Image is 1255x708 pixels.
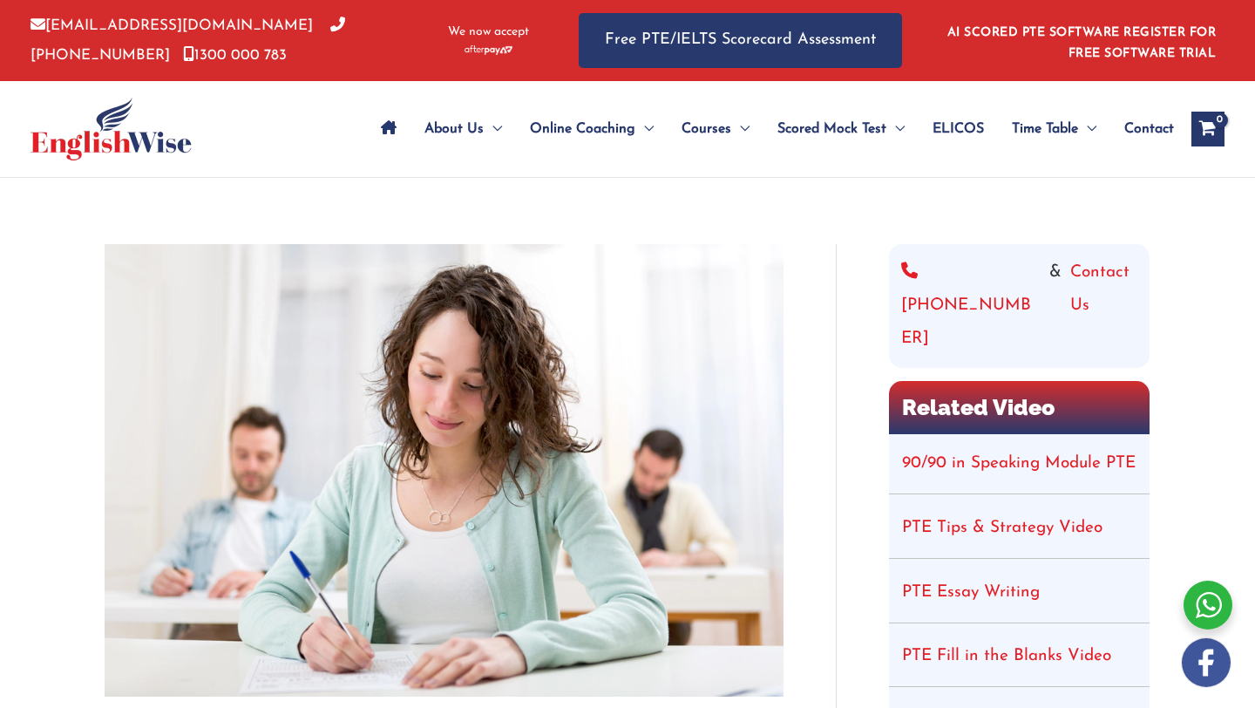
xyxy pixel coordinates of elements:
a: PTE Tips & Strategy Video [902,520,1102,536]
a: Contact Us [1070,256,1137,356]
a: [EMAIL_ADDRESS][DOMAIN_NAME] [31,18,313,33]
span: Courses [682,99,731,160]
a: ELICOS [919,99,998,160]
img: Afterpay-Logo [465,45,512,55]
span: Menu Toggle [731,99,750,160]
span: Scored Mock Test [777,99,886,160]
a: [PHONE_NUMBER] [31,18,345,62]
a: About UsMenu Toggle [410,99,516,160]
h2: Related Video [889,381,1150,434]
span: About Us [424,99,484,160]
a: PTE Essay Writing [902,584,1040,601]
span: Online Coaching [530,99,635,160]
a: AI SCORED PTE SOFTWARE REGISTER FOR FREE SOFTWARE TRIAL [947,26,1217,60]
a: 1300 000 783 [183,48,287,63]
span: ELICOS [933,99,984,160]
a: [PHONE_NUMBER] [901,256,1041,356]
a: Scored Mock TestMenu Toggle [763,99,919,160]
span: Menu Toggle [484,99,502,160]
a: Free PTE/IELTS Scorecard Assessment [579,13,902,68]
a: View Shopping Cart, empty [1191,112,1224,146]
span: Contact [1124,99,1174,160]
span: Menu Toggle [635,99,654,160]
aside: Header Widget 1 [937,12,1224,69]
span: Time Table [1012,99,1078,160]
a: Online CoachingMenu Toggle [516,99,668,160]
span: We now accept [448,24,529,41]
img: white-facebook.png [1182,638,1231,687]
img: cropped-ew-logo [31,98,192,160]
a: Contact [1110,99,1174,160]
a: CoursesMenu Toggle [668,99,763,160]
a: 90/90 in Speaking Module PTE [902,455,1136,472]
span: Menu Toggle [1078,99,1096,160]
a: PTE Fill in the Blanks Video [902,648,1111,664]
nav: Site Navigation: Main Menu [367,99,1174,160]
span: Menu Toggle [886,99,905,160]
div: & [901,256,1137,356]
a: Time TableMenu Toggle [998,99,1110,160]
